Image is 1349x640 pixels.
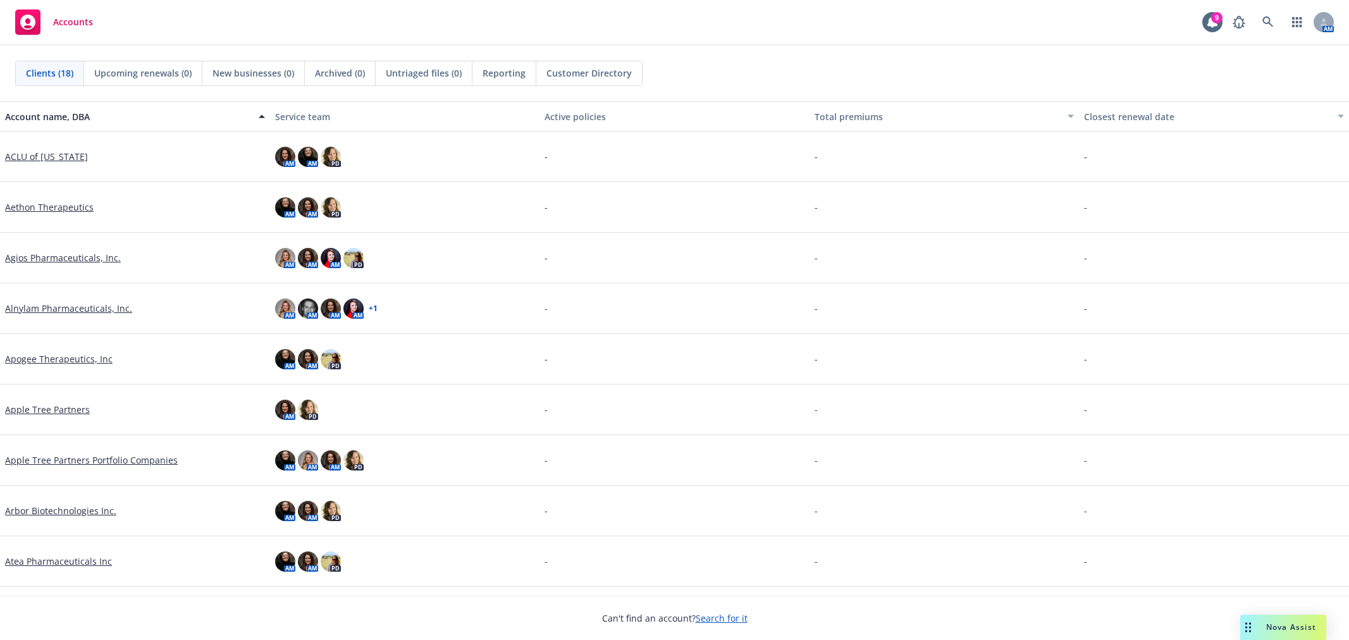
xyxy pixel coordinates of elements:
a: Apple Tree Partners [5,403,90,416]
a: Atea Pharmaceuticals Inc [5,555,112,568]
span: - [545,302,548,315]
button: Total premiums [810,101,1080,132]
img: photo [343,450,364,471]
img: photo [275,147,295,167]
span: Accounts [53,17,93,27]
img: photo [321,197,341,218]
a: Aethon Therapeutics [5,200,94,214]
img: photo [321,349,341,369]
img: photo [298,400,318,420]
span: - [1084,150,1087,163]
span: Clients (18) [26,66,73,80]
button: Nova Assist [1240,615,1326,640]
span: - [545,555,548,568]
span: - [545,453,548,467]
img: photo [275,501,295,521]
img: photo [343,248,364,268]
span: Customer Directory [546,66,632,80]
img: photo [298,197,318,218]
img: photo [298,501,318,521]
span: - [815,555,818,568]
div: 9 [1211,12,1223,23]
button: Service team [270,101,540,132]
span: - [545,403,548,416]
img: photo [275,349,295,369]
span: - [815,453,818,467]
button: Active policies [539,101,810,132]
img: photo [321,298,341,319]
span: Untriaged files (0) [386,66,462,80]
a: Alnylam Pharmaceuticals, Inc. [5,302,132,315]
img: photo [275,400,295,420]
span: - [815,150,818,163]
a: Arbor Biotechnologies Inc. [5,504,116,517]
div: Account name, DBA [5,110,251,123]
span: - [1084,555,1087,568]
button: Closest renewal date [1079,101,1349,132]
img: photo [343,298,364,319]
a: Switch app [1284,9,1310,35]
a: Search [1255,9,1281,35]
img: photo [275,298,295,319]
img: photo [321,551,341,572]
span: - [815,504,818,517]
div: Closest renewal date [1084,110,1330,123]
div: Drag to move [1240,615,1256,640]
img: photo [298,147,318,167]
span: - [545,150,548,163]
span: Can't find an account? [602,612,748,625]
a: Accounts [10,4,98,40]
span: - [815,352,818,366]
img: photo [298,248,318,268]
span: Nova Assist [1266,622,1316,632]
span: Reporting [483,66,526,80]
img: photo [275,248,295,268]
div: Active policies [545,110,804,123]
img: photo [321,501,341,521]
img: photo [275,450,295,471]
img: photo [275,197,295,218]
img: photo [298,450,318,471]
span: - [545,504,548,517]
div: Total premiums [815,110,1061,123]
span: - [1084,403,1087,416]
a: ACLU of [US_STATE] [5,150,88,163]
img: photo [298,551,318,572]
img: photo [321,248,341,268]
a: Report a Bug [1226,9,1252,35]
span: - [1084,352,1087,366]
img: photo [298,298,318,319]
a: Search for it [696,612,748,624]
span: - [815,403,818,416]
span: - [1084,504,1087,517]
span: - [545,352,548,366]
img: photo [275,551,295,572]
a: Apogee Therapeutics, Inc [5,352,113,366]
span: - [1084,251,1087,264]
a: Agios Pharmaceuticals, Inc. [5,251,121,264]
span: Archived (0) [315,66,365,80]
a: Apple Tree Partners Portfolio Companies [5,453,178,467]
a: + 1 [369,305,378,312]
img: photo [321,450,341,471]
img: photo [298,349,318,369]
span: - [1084,200,1087,214]
span: - [545,200,548,214]
span: - [1084,302,1087,315]
span: - [1084,453,1087,467]
span: - [545,251,548,264]
span: New businesses (0) [213,66,294,80]
span: Upcoming renewals (0) [94,66,192,80]
span: - [815,251,818,264]
span: - [815,200,818,214]
span: - [815,302,818,315]
img: photo [321,147,341,167]
div: Service team [275,110,535,123]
